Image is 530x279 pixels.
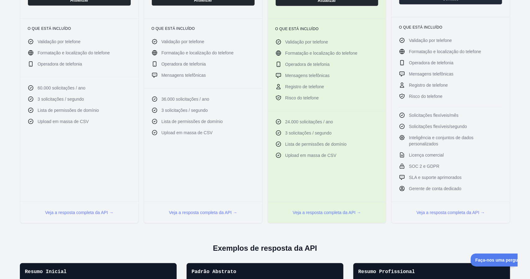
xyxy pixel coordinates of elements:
font: Faça-nos uma pergunta [5,4,54,9]
font: Solicitações flexíveis/segundo [409,124,467,129]
font: Upload em massa de CSV [161,130,213,135]
font: 36.000 solicitações / ano [161,97,209,102]
font: Lista de permissões de domínio [161,119,223,124]
font: Solicitações flexíveis/mês [409,113,459,118]
font: 3 solicitações / segundo [285,130,332,135]
font: 24.000 solicitações / ano [285,119,333,124]
iframe: Alternar Suporte ao Cliente [471,254,518,267]
font: 3 solicitações / segundo [161,108,208,113]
